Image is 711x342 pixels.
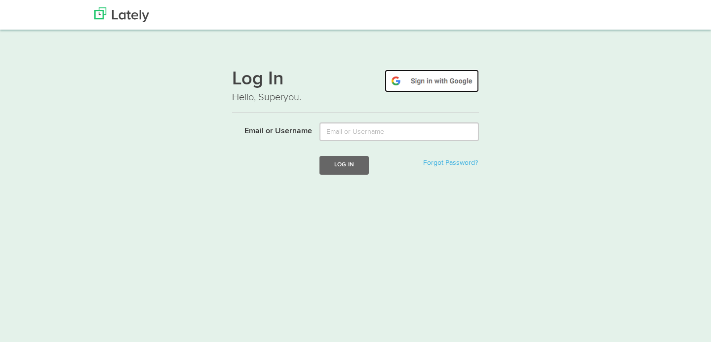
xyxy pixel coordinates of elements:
img: google-signin.png [385,70,479,92]
p: Hello, Superyou. [232,90,479,105]
a: Forgot Password? [423,159,478,166]
input: Email or Username [319,122,479,141]
label: Email or Username [225,122,312,137]
button: Log In [319,156,369,174]
h1: Log In [232,70,479,90]
img: Lately [94,7,149,22]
